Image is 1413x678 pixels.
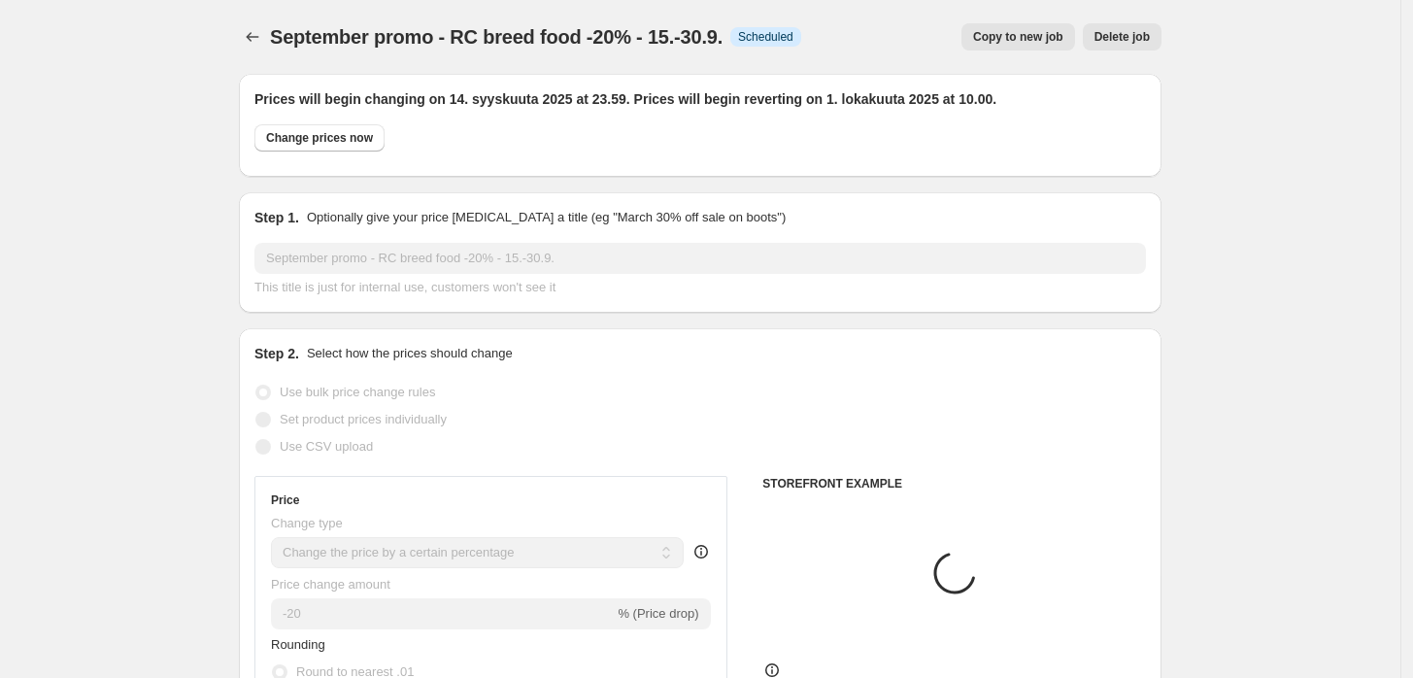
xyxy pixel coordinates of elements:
h3: Price [271,492,299,508]
span: Change type [271,516,343,530]
span: Price change amount [271,577,390,592]
span: % (Price drop) [618,606,698,621]
button: Delete job [1083,23,1161,51]
span: Rounding [271,637,325,652]
div: help [691,542,711,561]
p: Optionally give your price [MEDICAL_DATA] a title (eg "March 30% off sale on boots") [307,208,786,227]
input: 30% off holiday sale [254,243,1146,274]
button: Price change jobs [239,23,266,51]
span: Use CSV upload [280,439,373,454]
span: Delete job [1094,29,1150,45]
h6: STOREFRONT EXAMPLE [762,476,1146,492]
p: Select how the prices should change [307,344,513,363]
input: -15 [271,598,614,629]
span: Use bulk price change rules [280,385,435,399]
span: September promo - RC breed food -20% - 15.-30.9. [270,26,723,48]
button: Copy to new job [961,23,1075,51]
span: Set product prices individually [280,412,447,426]
button: Change prices now [254,124,385,152]
h2: Prices will begin changing on 14. syyskuuta 2025 at 23.59. Prices will begin reverting on 1. loka... [254,89,1146,109]
h2: Step 1. [254,208,299,227]
h2: Step 2. [254,344,299,363]
span: Change prices now [266,130,373,146]
span: This title is just for internal use, customers won't see it [254,280,555,294]
span: Copy to new job [973,29,1063,45]
span: Scheduled [738,29,793,45]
